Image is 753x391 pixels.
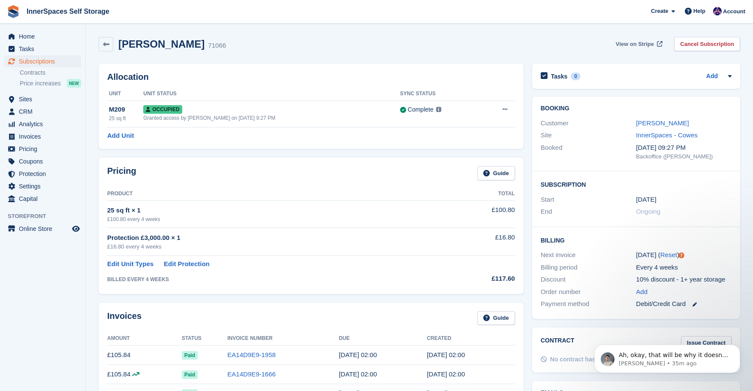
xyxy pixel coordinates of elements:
img: icon-info-grey-7440780725fd019a000dd9b08b2336e03edf1995a4989e88bcd33f0948082b44.svg [436,107,441,112]
div: £117.60 [440,274,515,284]
span: Paid [182,370,198,379]
span: Home [19,30,70,42]
span: Occupied [143,105,182,114]
a: Guide [477,311,515,325]
td: £105.84 [107,365,182,384]
a: EA14D9E9-1666 [227,370,276,378]
span: Online Store [19,223,70,235]
a: menu [4,168,81,180]
a: Edit Unit Types [107,259,154,269]
div: No contract has been issued [550,355,632,364]
iframe: Intercom notifications message [581,327,753,387]
td: £105.84 [107,346,182,365]
a: menu [4,223,81,235]
th: Sync Status [400,87,480,101]
a: menu [4,193,81,205]
time: 2025-02-24 01:00:00 UTC [636,195,656,205]
div: Start [541,195,636,205]
th: Status [182,332,228,346]
a: menu [4,155,81,167]
a: Cancel Subscription [674,37,740,51]
a: Price increases NEW [20,79,81,88]
span: Protection [19,168,70,180]
th: Created [427,332,515,346]
span: Tasks [19,43,70,55]
div: M209 [109,105,143,115]
h2: Booking [541,105,732,112]
div: [DATE] 09:27 PM [636,143,732,153]
time: 2025-08-11 01:00:21 UTC [427,351,465,358]
div: 25 sq ft [109,115,143,122]
span: View on Stripe [616,40,654,48]
div: NEW [67,79,81,88]
div: Debit/Credit Card [636,299,732,309]
div: Site [541,130,636,140]
span: Capital [19,193,70,205]
a: Preview store [71,224,81,234]
a: menu [4,143,81,155]
a: Add [636,287,648,297]
a: menu [4,93,81,105]
time: 2025-07-15 01:00:00 UTC [339,370,377,378]
th: Unit Status [143,87,400,101]
th: Due [339,332,427,346]
time: 2025-08-12 01:00:00 UTC [339,351,377,358]
a: Contracts [20,69,81,77]
div: Next invoice [541,250,636,260]
div: Billing period [541,263,636,273]
span: Analytics [19,118,70,130]
span: Coupons [19,155,70,167]
span: Paid [182,351,198,360]
div: Every 4 weeks [636,263,732,273]
span: Sites [19,93,70,105]
div: Tooltip anchor [678,252,685,259]
span: Price increases [20,79,61,88]
span: CRM [19,106,70,118]
a: menu [4,130,81,142]
div: BILLED EVERY 4 WEEKS [107,276,440,283]
div: Protection £3,000.00 × 1 [107,233,440,243]
span: Settings [19,180,70,192]
img: stora-icon-8386f47178a22dfd0bd8f6a31ec36ba5ce8667c1dd55bd0f319d3a0aa187defe.svg [7,5,20,18]
a: menu [4,55,81,67]
img: Dominic Hampson [713,7,722,15]
time: 2025-07-14 01:00:58 UTC [427,370,465,378]
a: Reset [660,251,677,258]
div: £16.80 every 4 weeks [107,242,440,251]
a: menu [4,180,81,192]
div: Granted access by [PERSON_NAME] on [DATE] 9:27 PM [143,114,400,122]
div: Customer [541,118,636,128]
a: InnerSpaces Self Storage [23,4,113,18]
th: Total [440,187,515,201]
th: Invoice Number [227,332,339,346]
a: Edit Protection [164,259,210,269]
h2: Subscription [541,180,732,188]
a: menu [4,106,81,118]
th: Unit [107,87,143,101]
th: Product [107,187,440,201]
div: Discount [541,275,636,285]
span: Create [651,7,668,15]
a: menu [4,118,81,130]
td: £16.80 [440,228,515,256]
h2: Pricing [107,166,136,180]
div: 71066 [208,41,226,51]
a: Add [706,72,718,82]
th: Amount [107,332,182,346]
span: Account [723,7,745,16]
div: Complete [408,105,434,114]
div: [DATE] ( ) [636,250,732,260]
h2: Tasks [551,73,568,80]
h2: Billing [541,236,732,244]
a: Guide [477,166,515,180]
h2: [PERSON_NAME] [118,38,205,50]
div: Order number [541,287,636,297]
h2: Invoices [107,311,142,325]
h2: Contract [541,336,575,350]
a: [PERSON_NAME] [636,119,689,127]
a: EA14D9E9-1958 [227,351,276,358]
a: menu [4,43,81,55]
div: £100.80 every 4 weeks [107,215,440,223]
